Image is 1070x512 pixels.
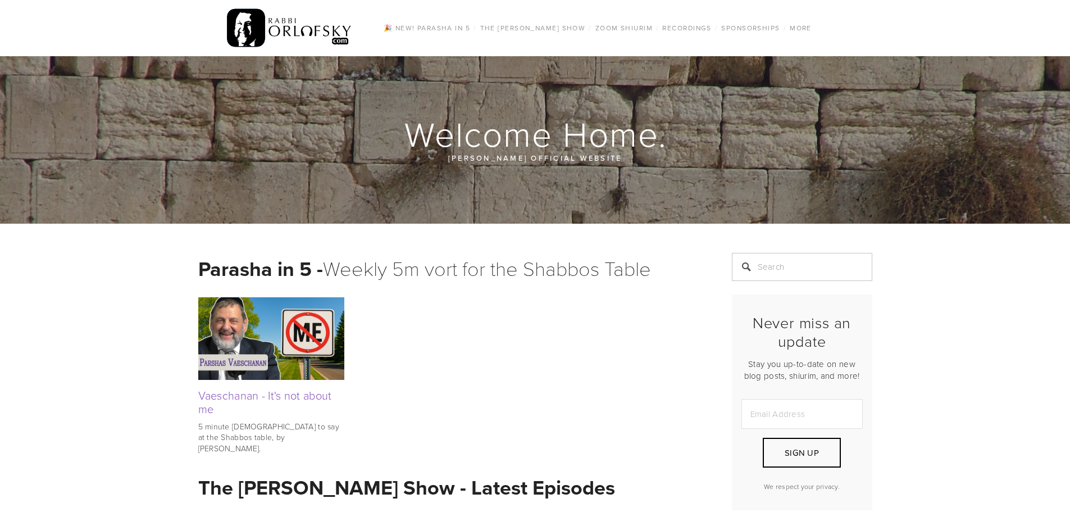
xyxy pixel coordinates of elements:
a: More [786,21,815,35]
span: / [715,23,718,33]
input: Search [732,253,872,281]
a: The [PERSON_NAME] Show [477,21,589,35]
a: Zoom Shiurim [592,21,656,35]
span: Sign Up [785,447,819,459]
span: / [473,23,476,33]
span: / [784,23,786,33]
strong: Parasha in 5 - [198,254,323,283]
p: We respect your privacy. [741,482,863,491]
p: [PERSON_NAME] official website [266,152,805,164]
h2: Never miss an update [741,314,863,350]
input: Email Address [741,399,863,429]
h1: Weekly 5m vort for the Shabbos Table [198,253,704,284]
strong: The [PERSON_NAME] Show - Latest Episodes [198,473,615,502]
span: / [656,23,659,33]
a: Vaeschanan - It's not about me [198,387,332,416]
a: Sponsorships [718,21,783,35]
img: RabbiOrlofsky.com [227,6,352,50]
img: Vaeschanan - It's not about me [198,297,344,379]
button: Sign Up [763,438,840,468]
a: 🎉 NEW! Parasha in 5 [380,21,473,35]
p: Stay you up-to-date on new blog posts, shiurim, and more! [741,358,863,382]
h1: Welcome Home. [198,116,873,152]
p: 5 minute [DEMOGRAPHIC_DATA] to say at the Shabbos table, by [PERSON_NAME]. [198,421,344,454]
a: Recordings [659,21,714,35]
span: / [589,23,591,33]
